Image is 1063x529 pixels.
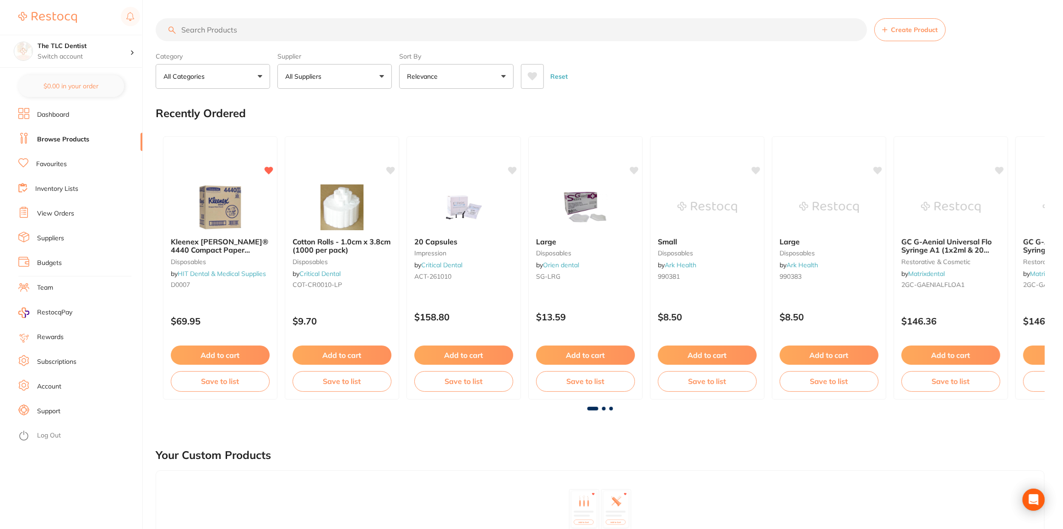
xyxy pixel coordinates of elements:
p: All Categories [163,72,208,81]
span: RestocqPay [37,308,72,317]
input: Search Products [156,18,867,41]
b: Cotton Rolls - 1.0cm x 3.8cm (1000 per pack) [293,238,391,254]
h4: The TLC Dentist [38,42,130,51]
a: Restocq Logo [18,7,77,28]
p: $146.36 [901,316,1000,326]
a: Matrixdental [908,270,945,278]
span: by [780,261,818,269]
p: $158.80 [414,312,513,322]
img: The TLC Dentist [14,42,33,60]
p: Switch account [38,52,130,61]
small: SG-LRG [536,273,635,280]
img: GC G-Aenial Universal Flo Syringe A1 (1x2ml & 20 tips) [921,184,981,230]
label: Sort By [399,52,514,60]
button: Add to cart [901,345,1000,365]
small: impression [414,249,513,257]
small: disposables [780,249,879,257]
b: 20 Capsules [414,238,513,246]
small: disposables [171,258,270,265]
b: GC G-Aenial Universal Flo Syringe A1 (1x2ml & 20 tips) [901,238,1000,254]
a: Critical Dental [421,261,462,269]
button: Add to cart [414,345,513,365]
p: All Suppliers [285,72,325,81]
small: disposables [536,249,635,257]
span: by [293,270,341,278]
a: HIT Dental & Medical Supplies [178,270,266,278]
a: Dashboard [37,110,69,119]
p: $13.59 [536,312,635,322]
b: Small [658,238,757,246]
button: Add to cart [658,345,757,365]
img: Small [678,184,737,230]
small: ACT-261010 [414,273,513,280]
p: Relevance [407,72,441,81]
a: Team [37,283,53,292]
b: Large [780,238,879,246]
p: $8.50 [658,312,757,322]
h2: Your Custom Products [156,449,271,462]
img: Restocq Logo [18,12,77,23]
a: Budgets [37,259,62,268]
span: by [171,270,266,278]
a: Inventory Lists [35,184,78,194]
small: disposables [658,249,757,257]
button: Add to cart [536,345,635,365]
button: Save to list [658,371,757,391]
a: Critical Dental [299,270,341,278]
button: Save to list [536,371,635,391]
img: Kleenex Kimberly Clark® 4440 Compact Paper Towels [190,184,250,230]
a: RestocqPay [18,308,72,318]
button: Relevance [399,64,514,89]
img: Large [799,184,859,230]
div: Open Intercom Messenger [1023,489,1045,511]
button: Add to cart [293,345,391,365]
b: Kleenex Kimberly Clark® 4440 Compact Paper Towels [171,238,270,254]
span: by [536,261,579,269]
small: 2GC-GAENIALFLOA1 [901,281,1000,288]
p: $69.95 [171,316,270,326]
span: by [658,261,696,269]
button: Save to list [901,371,1000,391]
span: Create Product [891,26,938,33]
a: Suppliers [37,234,64,243]
img: Cotton Rolls - 1.0cm x 3.8cm (1000 per pack) [312,184,372,230]
button: Save to list [414,371,513,391]
button: Log Out [18,429,140,443]
button: Reset [548,64,570,89]
a: Favourites [36,160,67,169]
p: $9.70 [293,316,391,326]
img: 20 Capsules [434,184,494,230]
small: 990381 [658,273,757,280]
small: COT-CR0010-LP [293,281,391,288]
a: View Orders [37,209,74,218]
img: RestocqPay [18,308,29,318]
small: restorative & cosmetic [901,258,1000,265]
a: Orien dental [543,261,579,269]
label: Category [156,52,270,60]
button: Save to list [171,371,270,391]
h2: Recently Ordered [156,107,246,120]
button: All Categories [156,64,270,89]
span: by [414,261,462,269]
a: Account [37,382,61,391]
p: $8.50 [780,312,879,322]
button: $0.00 in your order [18,75,124,97]
a: Support [37,407,60,416]
button: Add to cart [171,345,270,365]
small: D0007 [171,281,270,288]
a: Subscriptions [37,357,76,367]
img: Large [556,184,615,230]
b: Large [536,238,635,246]
a: Rewards [37,333,64,342]
a: Browse Products [37,135,89,144]
small: disposables [293,258,391,265]
button: Create Product [874,18,946,41]
a: Ark Health [786,261,818,269]
button: Add to cart [780,345,879,365]
label: Supplier [277,52,392,60]
a: Log Out [37,431,61,440]
button: Save to list [780,371,879,391]
span: by [901,270,945,278]
small: 990383 [780,273,879,280]
button: All Suppliers [277,64,392,89]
